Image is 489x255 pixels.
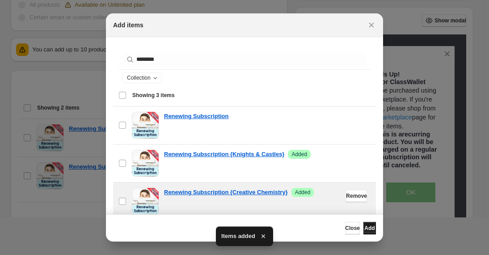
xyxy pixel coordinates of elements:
[345,222,360,234] button: Close
[132,188,159,215] img: Renewing Subscription {Creative Chemistry}
[164,188,288,197] a: Renewing Subscription {Creative Chemistry}
[363,222,376,234] button: Add
[132,112,159,139] img: Renewing Subscription
[291,151,307,158] span: Added
[113,21,143,30] h2: Add items
[345,225,360,232] span: Close
[122,73,161,83] button: Collection
[127,74,151,81] span: Collection
[164,150,284,159] a: Renewing Subscription {Knights & Castles}
[221,232,255,241] span: Items added
[346,192,367,200] span: Remove
[164,112,228,121] a: Renewing Subscription
[132,92,175,99] span: Showing 3 items
[365,19,378,31] button: Close
[364,225,375,232] span: Add
[346,190,367,202] button: Remove
[295,189,311,196] span: Added
[132,150,159,177] img: Renewing Subscription {Knights & Castles}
